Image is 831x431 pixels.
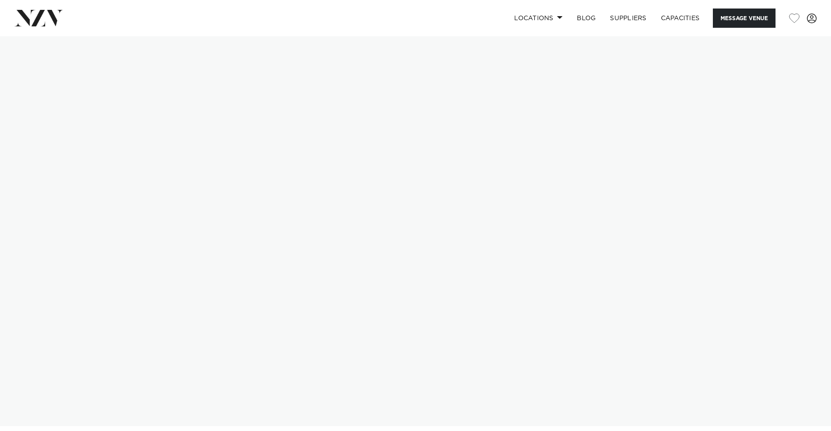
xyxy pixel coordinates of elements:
a: SUPPLIERS [603,9,653,28]
button: Message Venue [713,9,776,28]
img: nzv-logo.png [14,10,63,26]
a: BLOG [570,9,603,28]
a: Locations [507,9,570,28]
a: Capacities [654,9,707,28]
